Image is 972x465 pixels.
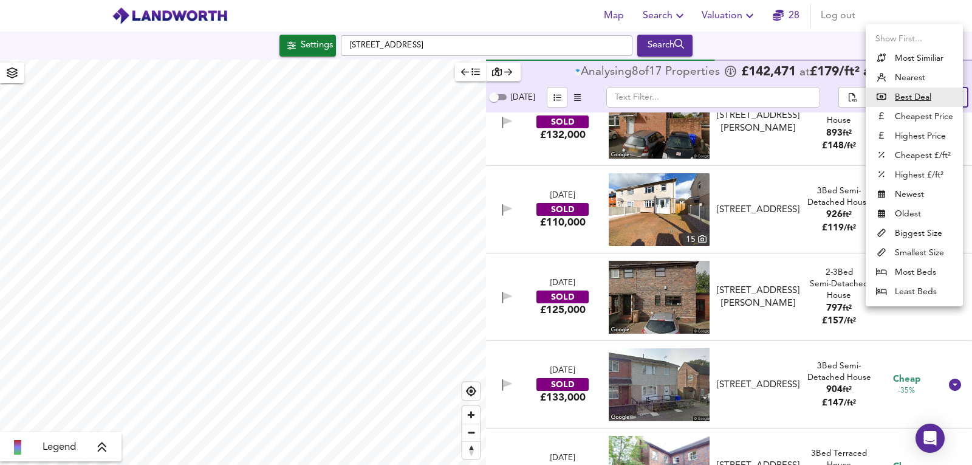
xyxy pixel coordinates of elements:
li: Most Similiar [866,49,963,68]
li: Newest [866,185,963,204]
li: Highest £/ft² [866,165,963,185]
li: Oldest [866,204,963,224]
li: Most Beds [866,263,963,282]
div: Open Intercom Messenger [916,424,945,453]
u: Best Deal [895,91,931,103]
li: Biggest Size [866,224,963,243]
li: Cheapest Price [866,107,963,126]
li: Least Beds [866,282,963,301]
li: Nearest [866,68,963,88]
li: Smallest Size [866,243,963,263]
li: Highest Price [866,126,963,146]
li: Cheapest £/ft² [866,146,963,165]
